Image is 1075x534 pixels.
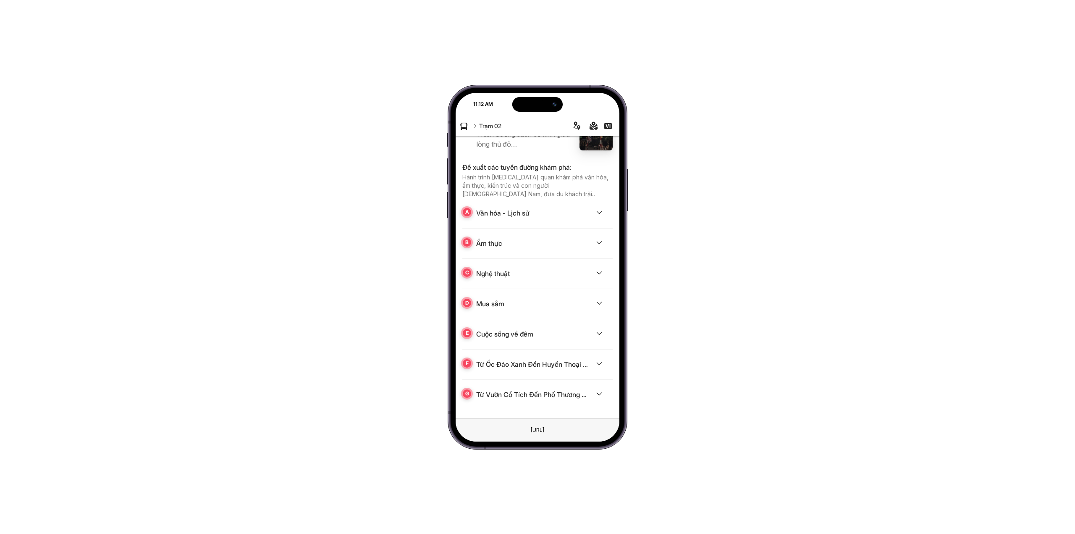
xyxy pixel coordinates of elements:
[476,389,591,400] div: Từ Vườn Cổ Tích Đến Phố Thương Mại: Hành Trình 6 Điểm Dừng Nhuộm Màu Thời Gian
[463,268,471,277] span: C
[477,129,576,149] p: Thiên đường sách cổ kính giữa lòng thủ đô [GEOGRAPHIC_DATA]
[476,299,504,309] div: Mua sắm
[476,208,530,218] div: Văn hóa - Lịch sử
[463,359,471,368] span: F
[463,208,471,216] span: A
[524,425,551,436] div: Đây là một phần tử giả. Để thay đổi URL, chỉ cần sử dụng trường văn bản Trình duyệt ở phía trên.
[476,118,505,134] span: Trạm 02
[603,123,613,129] button: VI
[463,299,471,307] span: D
[476,359,591,369] div: Từ Ốc Đảo Xanh Đến Huyền Thoại Phố Cổ: Hành Trình 6 Điểm Dừng Lắng Nghe Hồn [GEOGRAPHIC_DATA]
[463,238,471,247] span: B
[476,238,502,248] div: Ẩm thực
[462,162,613,172] span: Đề xuất các tuyến đường khám phá :
[456,100,498,108] div: 11:12 AM
[462,173,613,198] p: Hành trình [MEDICAL_DATA] quan khám phá văn hóa, ẩm thực, kiến trúc và con người [DEMOGRAPHIC_DAT...
[463,389,471,398] span: G
[476,329,533,339] div: Cuộc sống về đêm
[476,268,510,279] div: Nghệ thuật
[463,329,471,337] span: E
